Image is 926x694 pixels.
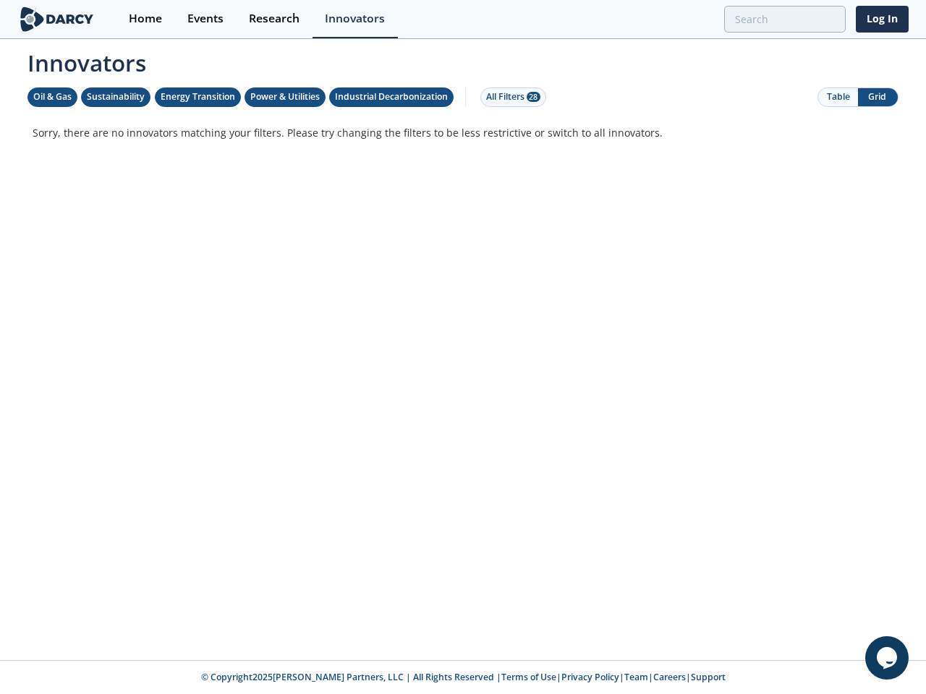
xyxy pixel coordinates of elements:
a: Log In [856,6,909,33]
div: All Filters [486,90,540,103]
img: logo-wide.svg [17,7,96,32]
iframe: chat widget [865,636,912,680]
a: Support [691,671,726,683]
button: Oil & Gas [27,87,77,107]
div: Sustainability [87,90,145,103]
div: Events [187,13,224,25]
button: Grid [858,88,898,106]
a: Team [624,671,648,683]
input: Advanced Search [724,6,846,33]
div: Energy Transition [161,90,235,103]
a: Terms of Use [501,671,556,683]
div: Oil & Gas [33,90,72,103]
button: Power & Utilities [245,87,326,107]
div: Research [249,13,300,25]
a: Privacy Policy [561,671,619,683]
div: Industrial Decarbonization [335,90,448,103]
span: Innovators [17,40,909,80]
div: Innovators [325,13,385,25]
p: © Copyright 2025 [PERSON_NAME] Partners, LLC | All Rights Reserved | | | | | [20,671,906,684]
button: Table [818,88,858,106]
div: Power & Utilities [250,90,320,103]
button: Sustainability [81,87,150,107]
span: 28 [527,92,540,102]
button: Energy Transition [155,87,241,107]
a: Careers [653,671,686,683]
div: Home [129,13,162,25]
p: Sorry, there are no innovators matching your filters. Please try changing the filters to be less ... [33,125,893,140]
button: Industrial Decarbonization [329,87,454,107]
button: All Filters 28 [480,87,546,107]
